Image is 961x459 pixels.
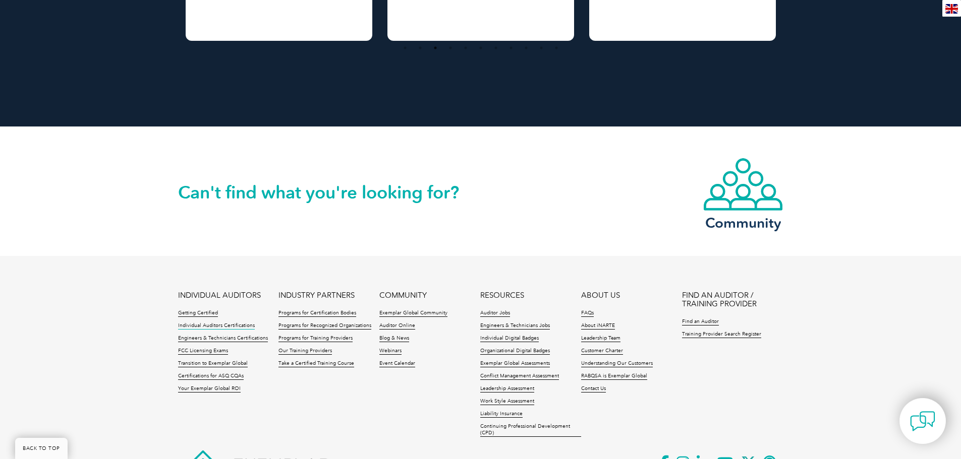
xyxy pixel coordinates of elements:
[480,385,534,392] a: Leadership Assessment
[445,43,456,53] button: 4 of 4
[581,360,653,367] a: Understanding Our Customers
[581,335,620,342] a: Leadership Team
[945,4,958,14] img: en
[551,43,561,53] button: 11 of 4
[703,157,783,229] a: Community
[379,360,415,367] a: Event Calendar
[278,310,356,317] a: Programs for Certification Bodies
[491,43,501,53] button: 7 of 4
[379,335,409,342] a: Blog & News
[703,217,783,229] h3: Community
[178,310,218,317] a: Getting Certified
[278,360,354,367] a: Take a Certified Training Course
[480,398,534,405] a: Work Style Assessment
[278,348,332,355] a: Our Training Providers
[178,373,244,380] a: Certifications for ASQ CQAs
[581,385,606,392] a: Contact Us
[178,360,248,367] a: Transition to Exemplar Global
[178,291,261,300] a: INDIVIDUAL AUDITORS
[178,348,228,355] a: FCC Licensing Exams
[581,373,647,380] a: RABQSA is Exemplar Global
[480,423,581,437] a: Continuing Professional Development (CPD)
[379,310,447,317] a: Exemplar Global Community
[461,43,471,53] button: 5 of 4
[480,360,550,367] a: Exemplar Global Assessments
[178,385,241,392] a: Your Exemplar Global ROI
[682,331,761,338] a: Training Provider Search Register
[506,43,516,53] button: 8 of 4
[480,348,550,355] a: Organizational Digital Badges
[536,43,546,53] button: 10 of 4
[178,335,268,342] a: Engineers & Technicians Certifications
[480,373,559,380] a: Conflict Management Assessment
[178,322,255,330] a: Individual Auditors Certifications
[480,411,523,418] a: Liability Insurance
[480,310,510,317] a: Auditor Jobs
[15,438,68,459] a: BACK TO TOP
[521,43,531,53] button: 9 of 4
[379,348,402,355] a: Webinars
[476,43,486,53] button: 6 of 4
[278,335,353,342] a: Programs for Training Providers
[278,322,371,330] a: Programs for Recognized Organizations
[581,291,620,300] a: ABOUT US
[480,291,524,300] a: RESOURCES
[910,409,935,434] img: contact-chat.png
[581,348,623,355] a: Customer Charter
[703,157,783,212] img: icon-community.webp
[480,335,539,342] a: Individual Digital Badges
[682,318,719,325] a: Find an Auditor
[379,322,415,330] a: Auditor Online
[415,43,425,53] button: 2 of 4
[379,291,427,300] a: COMMUNITY
[430,43,440,53] button: 3 of 4
[178,184,481,201] h2: Can't find what you're looking for?
[581,310,594,317] a: FAQs
[682,291,783,308] a: FIND AN AUDITOR / TRAINING PROVIDER
[278,291,355,300] a: INDUSTRY PARTNERS
[400,43,410,53] button: 1 of 4
[480,322,550,330] a: Engineers & Technicians Jobs
[581,322,615,330] a: About iNARTE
